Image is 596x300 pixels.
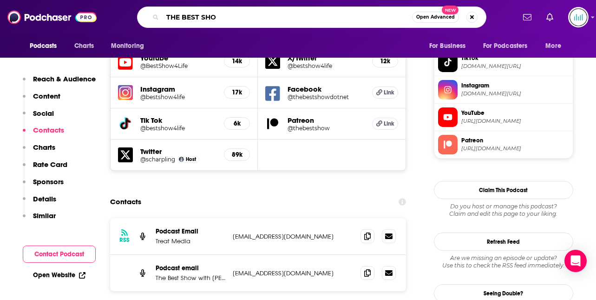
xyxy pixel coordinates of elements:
button: open menu [23,37,69,55]
img: Tom Scharpling [179,157,184,162]
h5: Instagram [140,85,217,93]
a: TikTok[DOMAIN_NAME][URL] [438,53,569,72]
span: Host [186,156,196,162]
a: @bestshow4life [288,62,365,69]
p: Podcast Email [156,227,225,235]
p: The Best Show with [PERSON_NAME] [156,274,225,282]
a: Charts [68,37,100,55]
h5: Youtube [140,53,217,62]
button: Reach & Audience [23,74,96,92]
p: Similar [33,211,56,220]
span: Logged in as podglomerate [568,7,589,27]
button: Details [23,194,56,212]
h5: X/Twitter [288,53,365,62]
button: Similar [23,211,56,228]
a: @thebestshowdotnet [288,93,365,100]
a: @bestshow4life [140,125,217,132]
a: @bestshow4life [140,93,217,100]
p: Contacts [33,126,64,134]
span: YouTube [461,109,569,117]
p: Treat Media [156,237,225,245]
img: Podchaser - Follow, Share and Rate Podcasts [7,8,97,26]
span: https://www.youtube.com/@BestShow4Life [461,118,569,125]
a: Open Website [33,271,85,279]
span: instagram.com/bestshow4life [461,90,569,97]
p: [EMAIL_ADDRESS][DOMAIN_NAME] [233,269,354,277]
p: Podcast email [156,264,225,272]
button: Claim This Podcast [434,181,573,199]
a: @BestShow4Life [140,62,217,69]
h5: 12k [380,57,390,65]
span: For Business [429,40,466,53]
h5: 6k [232,120,242,127]
h5: Facebook [288,85,365,93]
h5: Tik Tok [140,116,217,125]
img: User Profile [568,7,589,27]
img: iconImage [118,85,133,100]
div: Search podcasts, credits, & more... [137,7,486,28]
span: Monitoring [111,40,144,53]
span: Do you host or manage this podcast? [434,203,573,210]
button: Charts [23,143,55,160]
h2: Contacts [110,193,141,211]
h5: 89k [232,151,242,159]
button: open menu [539,37,573,55]
button: open menu [105,37,156,55]
button: Sponsors [23,177,64,194]
button: Show profile menu [568,7,589,27]
h5: Twitter [140,147,217,156]
a: Show notifications dropdown [543,9,557,25]
span: New [442,6,458,14]
p: Details [33,194,56,203]
div: Open Intercom Messenger [564,250,587,272]
span: For Podcasters [483,40,528,53]
span: TikTok [461,54,569,62]
h5: Patreon [288,116,365,125]
button: Refresh Feed [434,233,573,251]
h5: 17k [232,88,242,96]
span: Link [384,120,394,127]
span: Open Advanced [416,15,455,20]
button: Contact Podcast [23,246,96,263]
a: Instagram[DOMAIN_NAME][URL] [438,80,569,100]
span: Link [384,89,394,96]
div: Claim and edit this page to your liking. [434,203,573,218]
p: Content [33,92,60,100]
span: Instagram [461,81,569,90]
p: Rate Card [33,160,67,169]
p: Sponsors [33,177,64,186]
div: Are we missing an episode or update? Use this to check the RSS feed immediately. [434,254,573,269]
a: YouTube[URL][DOMAIN_NAME] [438,107,569,127]
input: Search podcasts, credits, & more... [163,10,412,25]
span: Patreon [461,136,569,145]
p: Reach & Audience [33,74,96,83]
button: Contacts [23,126,64,143]
h5: 14k [232,57,242,65]
button: open menu [477,37,541,55]
a: @thebestshow [288,125,365,132]
a: Patreon[URL][DOMAIN_NAME] [438,135,569,154]
button: Social [23,109,54,126]
a: Show notifications dropdown [519,9,535,25]
p: Charts [33,143,55,152]
a: Link [372,87,398,99]
span: Podcasts [30,40,57,53]
a: Link [372,118,398,130]
span: Charts [74,40,94,53]
span: tiktok.com/@bestshow4life [461,63,569,70]
p: Social [33,109,54,118]
button: Content [23,92,60,109]
button: open menu [423,37,478,55]
button: Rate Card [23,160,67,177]
span: More [545,40,561,53]
a: @scharpling [140,156,175,163]
button: Open AdvancedNew [412,12,459,23]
